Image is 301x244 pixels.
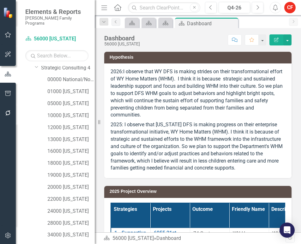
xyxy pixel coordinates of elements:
[110,55,288,60] h3: Hypothesis
[25,8,88,15] span: Elements & Reports
[47,148,95,155] a: 16000 [US_STATE]
[187,20,237,27] div: Dashboard
[47,172,95,179] a: 19000 [US_STATE]
[112,235,154,241] a: 56000 [US_STATE]
[193,230,220,244] span: 74 Systems Reform
[47,231,95,239] a: 34000 [US_STATE]
[219,2,250,13] button: Q4-26
[47,124,95,131] a: 12000 [US_STATE]
[280,223,295,238] div: Open Intercom Messenger
[25,50,88,61] input: Search Below...
[47,136,95,143] a: 13000 [US_STATE]
[110,189,288,194] h3: 2025 Project Overview
[111,68,285,120] p: 2026:I observe that WY DFS is making strides on their transformational effort of WY Home Matters ...
[233,230,255,244] span: WY Home Matters
[47,184,95,191] a: 20000 [US_STATE]
[104,235,286,242] div: »
[221,4,248,12] div: Q4-26
[47,196,95,203] a: 22000 [US_STATE]
[128,2,200,13] input: Search ClearPoint...
[111,120,285,172] p: 2025: I observe that [US_STATE] DFS is making progress on their enterprise transformational initi...
[284,2,296,13] button: CF
[47,100,95,107] a: 05000 [US_STATE]
[47,88,95,95] a: 01000 [US_STATE]
[25,15,88,26] small: [PERSON_NAME] Family Programs
[104,35,140,42] div: Dashboard
[47,160,95,167] a: 18000 [US_STATE]
[104,42,140,46] div: 56000 [US_STATE]
[47,220,95,227] a: 28000 [US_STATE]
[25,35,88,43] a: 56000 [US_STATE]
[47,112,95,119] a: 10000 [US_STATE]
[47,76,95,83] a: 00000 National/No Jurisdiction (SC4)
[3,7,14,18] img: ClearPoint Strategy
[156,235,181,241] div: Dashboard
[41,64,95,72] a: Strategic Consulting 4
[47,208,95,215] a: 24000 [US_STATE]
[114,230,147,241] a: 1 - Supportive Communities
